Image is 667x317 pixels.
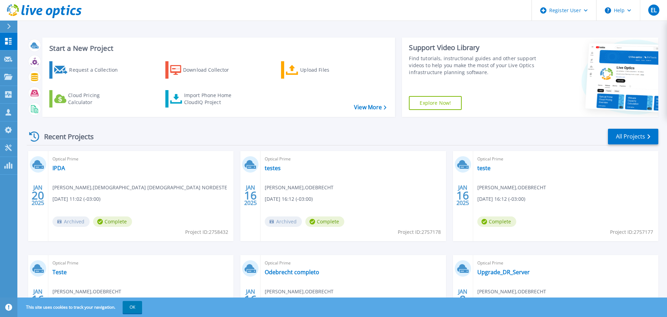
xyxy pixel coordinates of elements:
[281,61,359,79] a: Upload Files
[185,228,228,236] span: Project ID: 2758432
[27,128,103,145] div: Recent Projects
[265,184,333,191] span: [PERSON_NAME] , ODEBRECHT
[460,296,466,302] span: 8
[49,90,127,108] a: Cloud Pricing Calculator
[244,296,257,302] span: 16
[52,288,121,295] span: [PERSON_NAME] , ODEBRECHT
[300,63,356,77] div: Upload Files
[651,7,657,13] span: EL
[31,287,44,312] div: JAN 2025
[52,216,90,227] span: Archived
[31,183,44,208] div: JAN 2025
[49,45,386,52] h3: Start a New Project
[265,195,313,203] span: [DATE] 16:12 (-03:00)
[477,184,546,191] span: [PERSON_NAME] , ODEBRECHT
[456,183,469,208] div: JAN 2025
[409,55,540,76] div: Find tutorials, instructional guides and other support videos to help you make the most of your L...
[52,155,229,163] span: Optical Prime
[409,96,462,110] a: Explore Now!
[69,63,125,77] div: Request a Collection
[52,184,227,191] span: [PERSON_NAME] , [DEMOGRAPHIC_DATA] [DEMOGRAPHIC_DATA] NORDESTE
[456,192,469,198] span: 16
[456,287,469,312] div: JAN 2025
[265,288,333,295] span: [PERSON_NAME] , ODEBRECHT
[184,92,238,106] div: Import Phone Home CloudIQ Project
[244,287,257,312] div: JAN 2025
[305,216,344,227] span: Complete
[183,63,239,77] div: Download Collector
[477,269,530,276] a: Upgrade_DR_Server
[165,61,243,79] a: Download Collector
[477,259,654,267] span: Optical Prime
[68,92,124,106] div: Cloud Pricing Calculator
[608,129,658,144] a: All Projects
[409,43,540,52] div: Support Video Library
[477,195,525,203] span: [DATE] 16:12 (-03:00)
[32,296,44,302] span: 16
[265,269,319,276] a: Odebrecht completo
[19,301,142,314] span: This site uses cookies to track your navigation.
[52,259,229,267] span: Optical Prime
[265,165,281,172] a: testes
[52,195,100,203] span: [DATE] 11:02 (-03:00)
[244,183,257,208] div: JAN 2025
[398,228,441,236] span: Project ID: 2757178
[354,104,386,111] a: View More
[477,216,516,227] span: Complete
[52,165,65,172] a: IPDA
[610,228,653,236] span: Project ID: 2757177
[477,165,491,172] a: teste
[265,259,442,267] span: Optical Prime
[265,216,302,227] span: Archived
[52,269,67,276] a: Teste
[49,61,127,79] a: Request a Collection
[477,155,654,163] span: Optical Prime
[244,192,257,198] span: 16
[477,288,546,295] span: [PERSON_NAME] , ODEBRECHT
[32,192,44,198] span: 20
[93,216,132,227] span: Complete
[265,155,442,163] span: Optical Prime
[123,301,142,314] button: OK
